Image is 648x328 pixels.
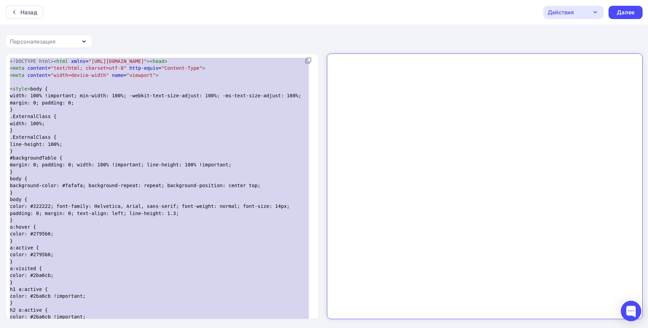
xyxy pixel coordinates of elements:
[10,286,48,292] span: h1 a:active {
[10,280,13,285] span: }
[13,86,28,92] span: style
[10,142,62,147] span: line-height: 100%;
[156,72,159,78] span: >
[10,197,28,202] span: body {
[10,231,54,236] span: color: #2795b6;
[56,59,68,64] span: html
[51,65,127,71] span: "text/html; charset=utf-8"
[27,86,30,92] span: >
[10,121,45,126] span: width: 100%;
[51,72,109,78] span: "width=device-width"
[10,245,39,250] span: a:active {
[10,183,261,188] span: background-color: #fafafa; background-repeat: repeat; background-position: center top;
[162,65,202,71] span: "Content-Type"
[10,300,13,306] span: }
[10,273,54,278] span: color: #2ba6cb;
[54,59,57,64] span: <
[10,162,231,167] span: margin: 0; padding: 0; width: 100% !important; line-height: 100% !important;
[10,266,42,271] span: a:visited {
[543,6,604,19] button: Действия
[127,72,156,78] span: "viewport"
[71,59,86,64] span: xmlns
[5,35,93,48] button: Персонализация
[10,65,13,71] span: <
[10,148,13,154] span: }
[10,203,293,216] span: color: #222222; font-family: Helvetica, Arial, sans-serif; font-weight: normal; font-size: 14px; ...
[10,72,13,78] span: <
[27,72,48,78] span: content
[202,65,205,71] span: >
[10,93,304,105] span: width: 100% !important; min-width: 100%; -webkit-text-size-adjust: 100%; -ms-text-size-adjust: 10...
[10,37,55,46] div: Персонализация
[10,217,13,223] span: }
[10,224,36,230] span: a:hover {
[10,169,13,175] span: }
[10,155,62,161] span: #backgroundTable {
[10,252,54,257] span: color: #2795b6;
[10,65,205,71] span: = =
[153,59,164,64] span: head
[10,238,13,244] span: }
[10,259,13,264] span: }
[10,59,167,64] span: =
[112,72,123,78] span: name
[548,8,574,16] div: Действия
[10,190,13,195] span: }
[10,128,13,133] span: }
[617,9,634,16] div: Далее
[88,59,147,64] span: "[URL][DOMAIN_NAME]"
[10,134,56,140] span: .ExternalClass {
[10,176,28,181] span: body {
[10,314,86,319] span: color: #2ba6cb !important;
[13,72,24,78] span: meta
[10,307,48,313] span: h2 a:active {
[13,65,24,71] span: meta
[10,86,48,92] span: body {
[20,8,37,16] div: Назад
[27,65,48,71] span: content
[129,65,159,71] span: http-equiv
[10,114,56,119] span: .ExternalClass {
[10,107,13,112] span: }
[10,86,13,92] span: <
[10,293,86,299] span: color: #2ba6cb !important;
[10,72,159,78] span: = =
[164,59,167,64] span: >
[10,59,54,64] span: <!DOCTYPE html>
[147,59,153,64] span: ><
